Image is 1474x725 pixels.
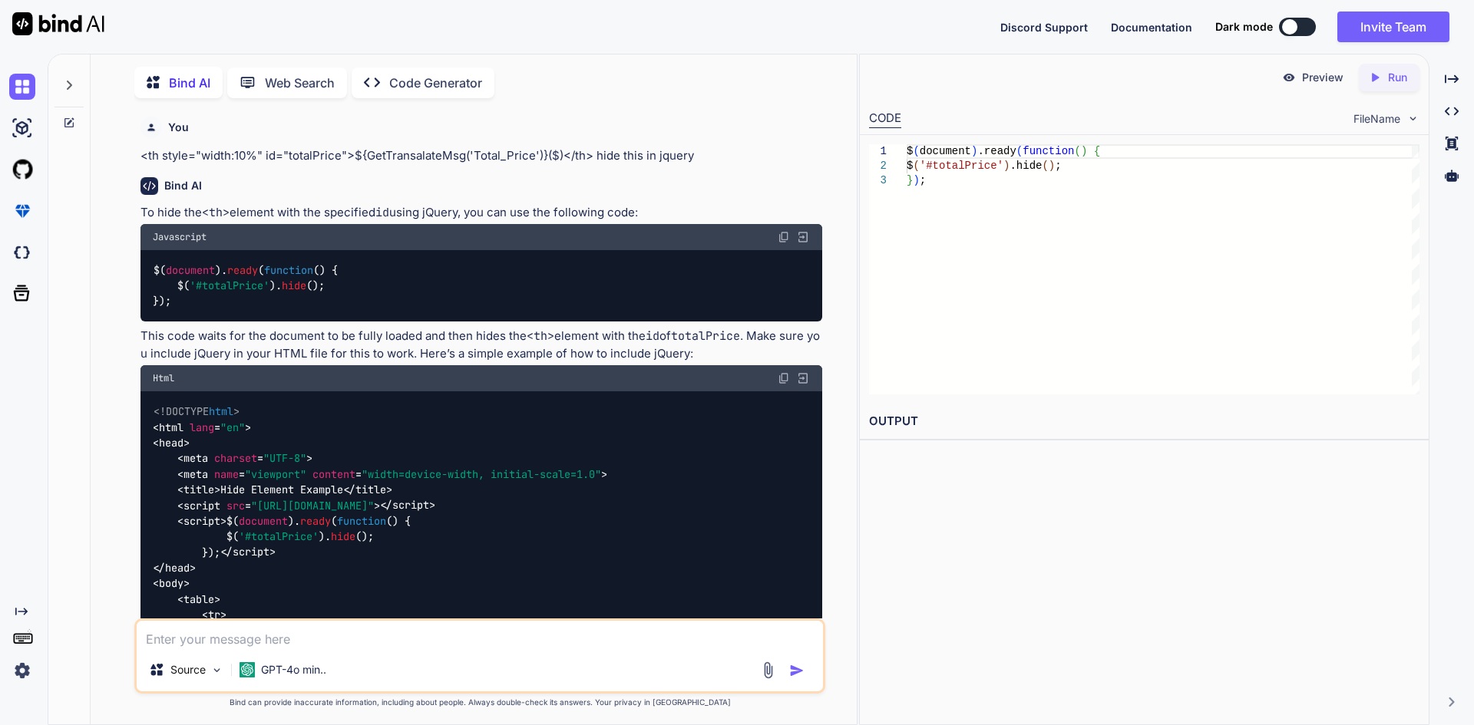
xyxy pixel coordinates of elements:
[907,160,913,172] span: $
[1055,160,1061,172] span: ;
[169,74,210,92] p: Bind AI
[154,404,240,418] span: <!DOCTYPE >
[778,231,790,243] img: copy
[220,420,245,434] span: "en"
[300,514,331,528] span: ready
[183,451,208,465] span: meta
[159,436,183,450] span: head
[208,608,220,621] span: tr
[282,278,306,292] span: hide
[1353,111,1400,127] span: FileName
[1111,19,1192,35] button: Documentation
[375,205,389,220] code: id
[9,74,35,100] img: chat
[343,483,392,496] span: </ >
[214,451,257,465] span: charset
[265,74,335,92] p: Web Search
[869,173,887,188] div: 3
[227,263,258,277] span: ready
[153,576,190,590] span: < >
[159,576,183,590] span: body
[355,483,386,496] span: title
[159,420,183,434] span: html
[1016,145,1023,157] span: (
[177,483,220,496] span: < >
[362,467,601,481] span: "width=device-width, initial-scale=1.0"
[1081,145,1087,157] span: )
[671,328,740,344] code: totalPrice
[153,372,174,384] span: Html
[919,145,970,157] span: document
[164,178,202,193] h6: Bind AI
[261,662,326,677] p: GPT-4o min..
[251,499,374,512] span: "[URL][DOMAIN_NAME]"
[527,328,554,344] code: <th>
[190,420,214,434] span: lang
[183,592,214,606] span: table
[977,145,1016,157] span: .ready
[869,144,887,159] div: 1
[331,529,355,543] span: hide
[907,145,913,157] span: $
[1042,160,1048,172] span: (
[919,174,925,186] span: ;
[239,529,319,543] span: '#totalPrice'
[907,174,913,186] span: }
[153,404,718,701] code: Hide Element Example ${GetTransalateMsg('Total_Price')}($)
[153,231,207,243] span: Javascript
[263,451,306,465] span: "UTF-8"
[789,663,805,678] img: icon
[389,74,482,92] p: Code Generator
[168,120,189,135] h6: You
[913,160,919,172] span: (
[1093,145,1099,157] span: {
[646,328,659,344] code: id
[165,561,190,575] span: head
[380,499,435,512] span: </ >
[1023,145,1074,157] span: function
[140,204,822,222] p: To hide the element with the specified using jQuery, you can use the following code:
[9,239,35,265] img: darkCloudIdeIcon
[183,514,220,528] span: script
[209,404,233,418] span: html
[153,561,196,575] span: </ >
[1388,70,1407,85] p: Run
[177,514,226,528] span: < >
[1215,19,1273,35] span: Dark mode
[913,145,919,157] span: (
[1074,145,1080,157] span: (
[919,160,1003,172] span: '#totalPrice'
[202,608,226,621] span: < >
[177,499,380,512] span: < = >
[796,371,810,385] img: Open in Browser
[1282,71,1296,84] img: preview
[202,205,230,220] code: <th>
[153,436,190,450] span: < >
[183,467,208,481] span: meta
[134,697,825,708] p: Bind can provide inaccurate information, including about people. Always double-check its answers....
[153,262,338,310] code: $( ). ( ( ) { $( ). (); });
[1000,21,1088,34] span: Discord Support
[869,159,887,173] div: 2
[177,467,607,481] span: < = = >
[153,514,411,559] span: $( ). ( ( ) { $( ). (); });
[153,420,251,434] span: < = >
[12,12,104,35] img: Bind AI
[913,174,919,186] span: )
[177,592,220,606] span: < >
[312,467,355,481] span: content
[1111,21,1192,34] span: Documentation
[9,657,35,684] img: settings
[9,115,35,141] img: ai-studio
[226,499,245,512] span: src
[170,662,206,677] p: Source
[1302,70,1343,85] p: Preview
[166,263,215,277] span: document
[210,664,223,677] img: Pick Models
[1010,160,1042,172] span: .hide
[796,230,810,244] img: Open in Browser
[239,514,288,528] span: document
[971,145,977,157] span: )
[1406,112,1419,125] img: chevron down
[860,404,1429,440] h2: OUTPUT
